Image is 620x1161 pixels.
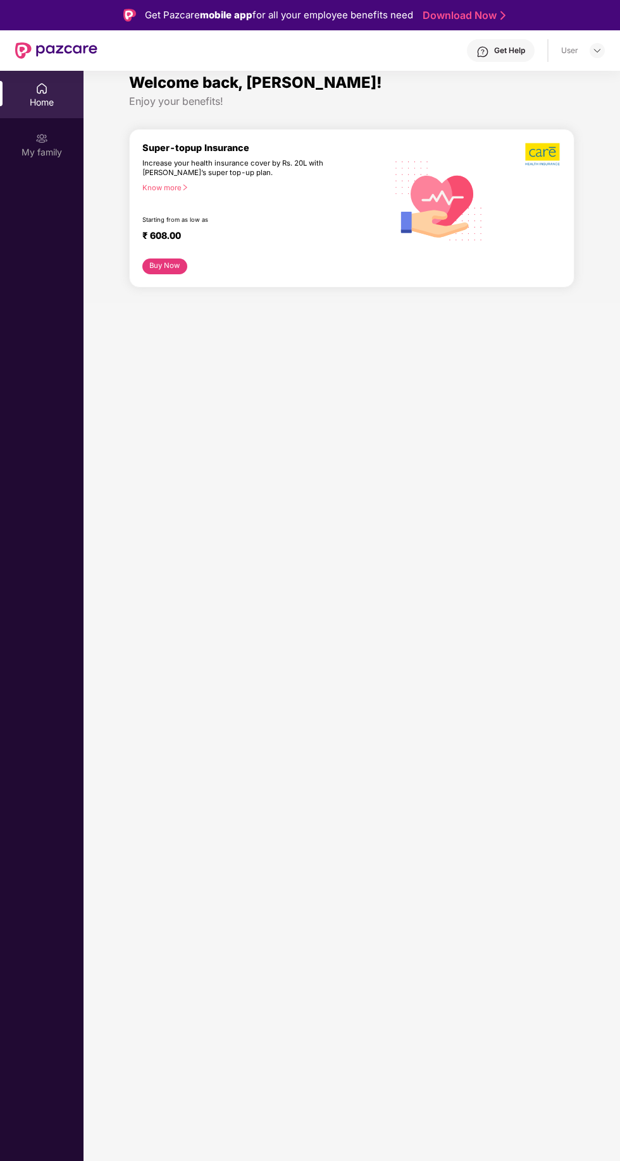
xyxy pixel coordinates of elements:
img: b5dec4f62d2307b9de63beb79f102df3.png [525,142,561,166]
img: svg+xml;base64,PHN2ZyB4bWxucz0iaHR0cDovL3d3dy53My5vcmcvMjAwMC9zdmciIHhtbG5zOnhsaW5rPSJodHRwOi8vd3... [387,147,492,253]
div: Increase your health insurance cover by Rs. 20L with [PERSON_NAME]’s super top-up plan. [142,159,332,178]
img: svg+xml;base64,PHN2ZyBpZD0iSGVscC0zMngzMiIgeG1sbnM9Imh0dHA6Ly93d3cudzMub3JnLzIwMDAvc3ZnIiB3aWR0aD... [476,46,489,58]
img: svg+xml;base64,PHN2ZyB3aWR0aD0iMjAiIGhlaWdodD0iMjAiIHZpZXdCb3g9IjAgMCAyMCAyMCIgZmlsbD0ibm9uZSIgeG... [35,132,48,145]
div: Get Help [494,46,525,56]
div: Super-topup Insurance [142,142,387,153]
img: svg+xml;base64,PHN2ZyBpZD0iRHJvcGRvd24tMzJ4MzIiIHhtbG5zPSJodHRwOi8vd3d3LnczLm9yZy8yMDAwL3N2ZyIgd2... [592,46,602,56]
img: Logo [123,9,136,21]
div: User [561,46,578,56]
div: Enjoy your benefits! [129,95,574,108]
strong: mobile app [200,9,252,21]
img: New Pazcare Logo [15,42,97,59]
img: svg+xml;base64,PHN2ZyBpZD0iSG9tZSIgeG1sbnM9Imh0dHA6Ly93d3cudzMub3JnLzIwMDAvc3ZnIiB3aWR0aD0iMjAiIG... [35,82,48,95]
div: Starting from as low as [142,216,333,225]
div: Get Pazcare for all your employee benefits need [145,8,413,23]
span: Welcome back, [PERSON_NAME]! [129,73,382,92]
button: Buy Now [142,258,187,274]
div: ₹ 608.00 [142,230,374,245]
img: Stroke [500,9,505,22]
span: right [182,184,189,191]
div: Know more [142,183,379,192]
a: Download Now [423,9,502,22]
